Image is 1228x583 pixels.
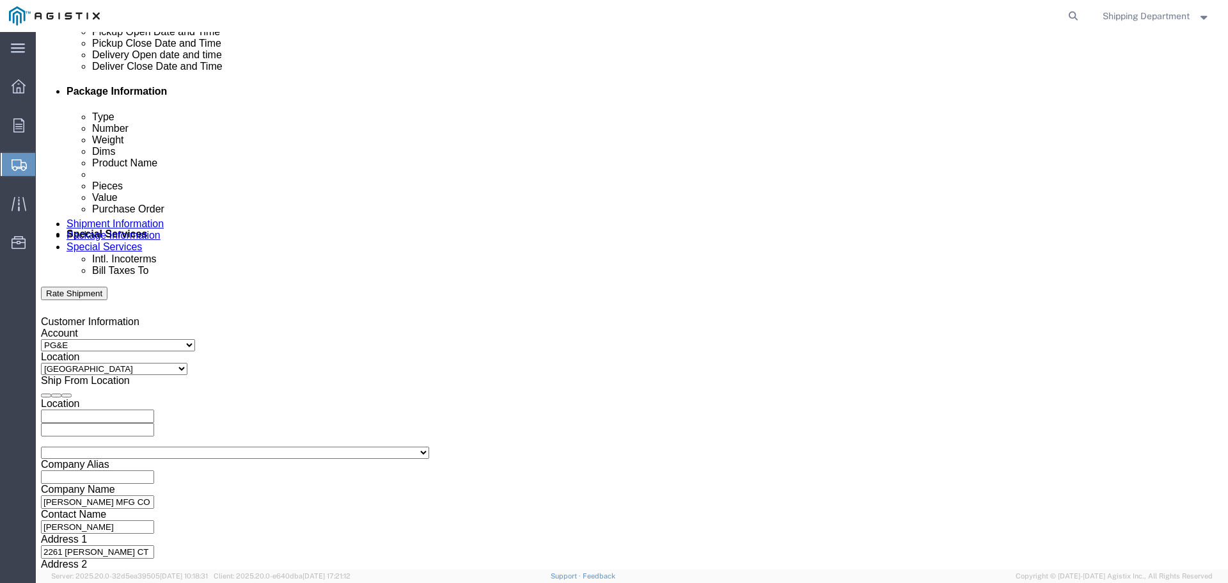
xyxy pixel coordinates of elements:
[36,32,1228,570] iframe: FS Legacy Container
[1016,571,1213,582] span: Copyright © [DATE]-[DATE] Agistix Inc., All Rights Reserved
[1103,9,1190,23] span: Shipping Department
[51,572,208,580] span: Server: 2025.20.0-32d5ea39505
[583,572,615,580] a: Feedback
[1102,8,1211,24] button: Shipping Department
[160,572,208,580] span: [DATE] 10:18:31
[303,572,350,580] span: [DATE] 17:21:12
[551,572,583,580] a: Support
[214,572,350,580] span: Client: 2025.20.0-e640dba
[9,6,100,26] img: logo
